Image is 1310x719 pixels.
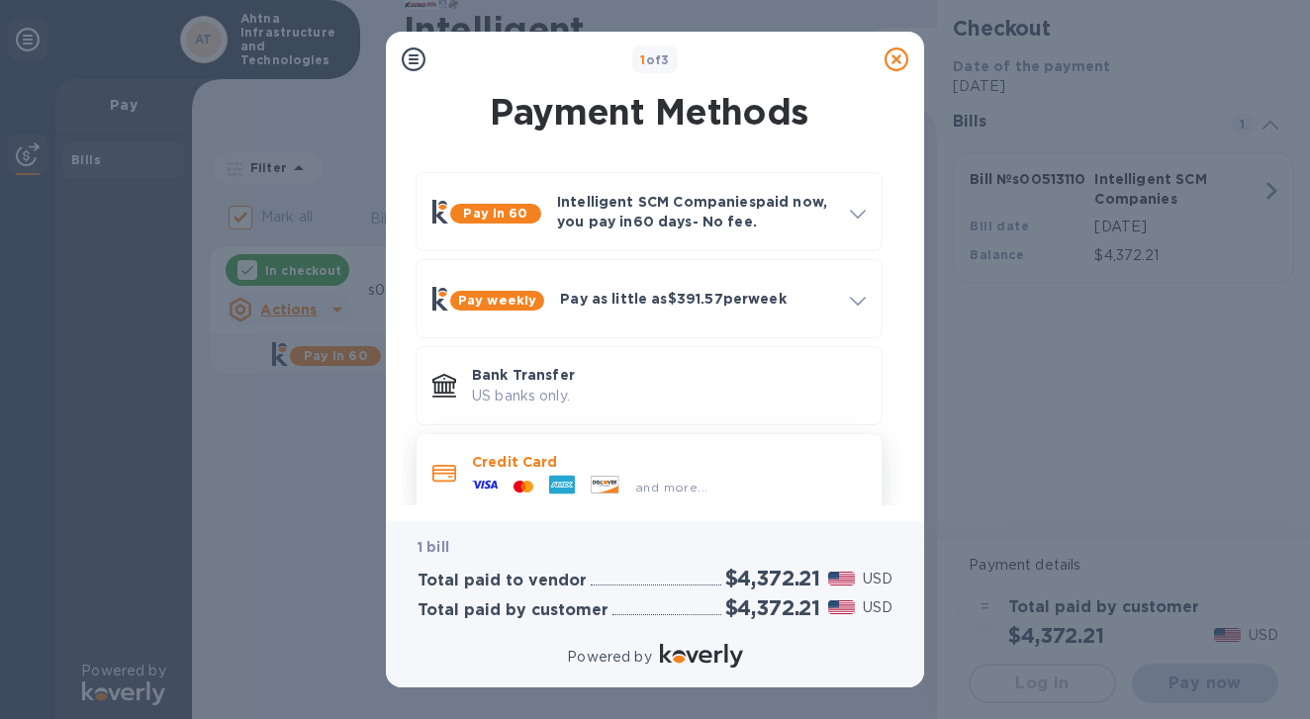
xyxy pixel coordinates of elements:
[472,365,866,385] p: Bank Transfer
[418,572,587,590] h3: Total paid to vendor
[557,192,834,231] p: Intelligent SCM Companies paid now, you pay in 60 days - No fee.
[567,647,651,668] p: Powered by
[635,480,707,494] span: and more...
[828,600,855,614] img: USD
[458,293,536,308] b: Pay weekly
[640,52,670,67] b: of 3
[863,569,892,589] p: USD
[863,597,892,618] p: USD
[463,206,527,221] b: Pay in 60
[472,452,866,472] p: Credit Card
[472,386,866,406] p: US banks only.
[418,601,608,620] h3: Total paid by customer
[640,52,645,67] span: 1
[412,91,887,133] h1: Payment Methods
[660,644,743,668] img: Logo
[828,572,855,585] img: USD
[418,539,449,555] b: 1 bill
[560,289,834,309] p: Pay as little as $391.57 per week
[725,566,820,590] h2: $4,372.21
[725,595,820,620] h2: $4,372.21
